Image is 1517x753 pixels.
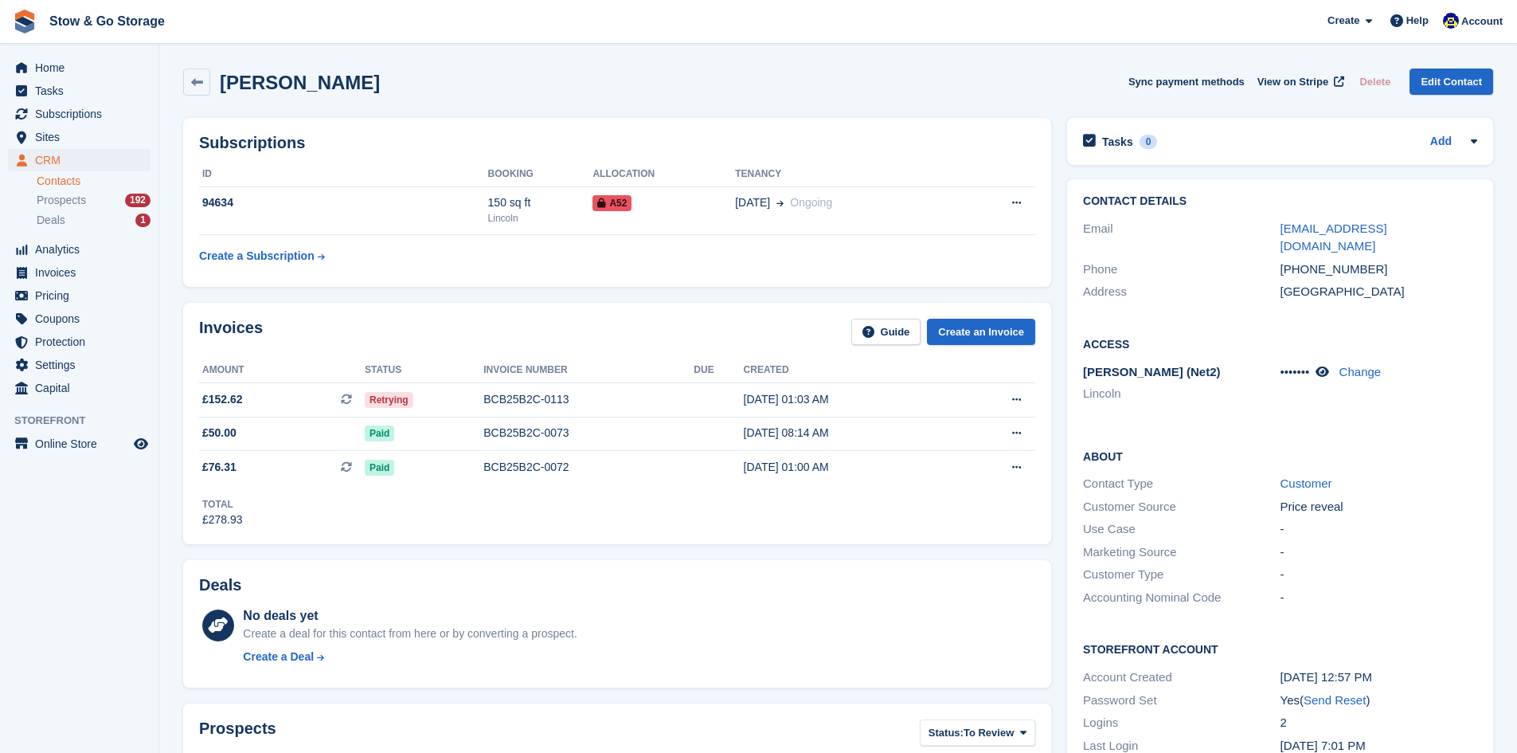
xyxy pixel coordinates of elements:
span: Paid [365,460,394,476]
a: menu [8,433,151,455]
div: Email [1083,220,1280,256]
th: ID [199,162,488,187]
time: 2025-07-11 18:01:22 UTC [1280,739,1366,752]
div: 94634 [199,194,488,211]
th: Booking [488,162,593,187]
span: Pricing [35,284,131,307]
h2: About [1083,448,1477,464]
th: Allocation [592,162,735,187]
span: Subscriptions [35,103,131,125]
div: Lincoln [488,211,593,226]
span: Sites [35,126,131,148]
a: Edit Contact [1409,69,1493,95]
div: Accounting Nominal Code [1083,589,1280,607]
div: [DATE] 01:03 AM [744,391,953,408]
h2: Access [1083,335,1477,351]
span: Create [1327,13,1359,29]
a: Deals 1 [37,212,151,229]
span: CRM [35,149,131,171]
span: Online Store [35,433,131,455]
h2: Prospects [199,720,276,749]
div: - [1280,589,1477,607]
a: Stow & Go Storage [43,8,171,34]
div: Marketing Source [1083,543,1280,562]
th: Amount [199,358,365,383]
div: [DATE] 01:00 AM [744,459,953,476]
span: Prospects [37,193,86,208]
div: - [1280,543,1477,562]
div: Password Set [1083,692,1280,710]
div: [GEOGRAPHIC_DATA] [1280,283,1477,301]
div: - [1280,566,1477,584]
span: Retrying [365,392,413,408]
a: menu [8,284,151,307]
img: stora-icon-8386f47178a22dfd0bd8f6a31ec36ba5ce8667c1dd55bd0f319d3a0aa187defe.svg [13,10,37,33]
div: Account Created [1083,669,1280,687]
li: Lincoln [1083,385,1280,403]
a: Send Reset [1304,693,1366,707]
span: Invoices [35,261,131,284]
span: Analytics [35,238,131,261]
th: Invoice number [483,358,694,383]
a: [EMAIL_ADDRESS][DOMAIN_NAME] [1280,222,1387,253]
div: Contact Type [1083,475,1280,493]
img: Rob Good-Stephenson [1443,13,1459,29]
span: Tasks [35,80,131,102]
div: 150 sq ft [488,194,593,211]
span: Status: [929,725,964,741]
span: ( ) [1300,693,1370,707]
div: BCB25B2C-0072 [483,459,694,476]
a: menu [8,238,151,261]
div: [DATE] 12:57 PM [1280,669,1477,687]
div: Price reveal [1280,498,1477,516]
span: To Review [964,725,1014,741]
div: Yes [1280,692,1477,710]
div: - [1280,520,1477,539]
div: 192 [125,194,151,207]
span: £152.62 [202,391,243,408]
div: 2 [1280,714,1477,732]
button: Status: To Review [920,720,1035,746]
span: £50.00 [202,425,237,441]
div: No deals yet [243,606,577,626]
div: BCB25B2C-0073 [483,425,694,441]
a: Create an Invoice [927,319,1035,345]
a: menu [8,149,151,171]
span: Help [1406,13,1429,29]
div: [DATE] 08:14 AM [744,425,953,441]
button: Delete [1353,69,1397,95]
h2: Subscriptions [199,134,1035,152]
a: Create a Subscription [199,241,325,271]
div: Address [1083,283,1280,301]
h2: Deals [199,576,241,594]
span: Storefront [14,413,158,429]
span: Ongoing [790,196,832,209]
div: BCB25B2C-0113 [483,391,694,408]
h2: Invoices [199,319,263,345]
a: Add [1430,133,1452,151]
span: ••••••• [1280,365,1310,378]
span: Capital [35,377,131,399]
div: 0 [1140,135,1158,149]
h2: [PERSON_NAME] [220,72,380,93]
button: Sync payment methods [1128,69,1245,95]
th: Status [365,358,483,383]
span: Home [35,57,131,79]
a: menu [8,126,151,148]
a: menu [8,80,151,102]
a: Contacts [37,174,151,189]
h2: Storefront Account [1083,641,1477,657]
span: View on Stripe [1257,74,1328,90]
a: Customer [1280,477,1332,490]
span: Coupons [35,308,131,330]
span: Settings [35,354,131,376]
span: [DATE] [735,194,770,211]
div: £278.93 [202,512,243,528]
a: Prospects 192 [37,192,151,209]
span: [PERSON_NAME] (Net2) [1083,365,1221,378]
span: A52 [592,195,631,211]
h2: Tasks [1102,135,1133,149]
a: Create a Deal [243,649,577,665]
a: menu [8,261,151,284]
span: Account [1461,14,1503,29]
